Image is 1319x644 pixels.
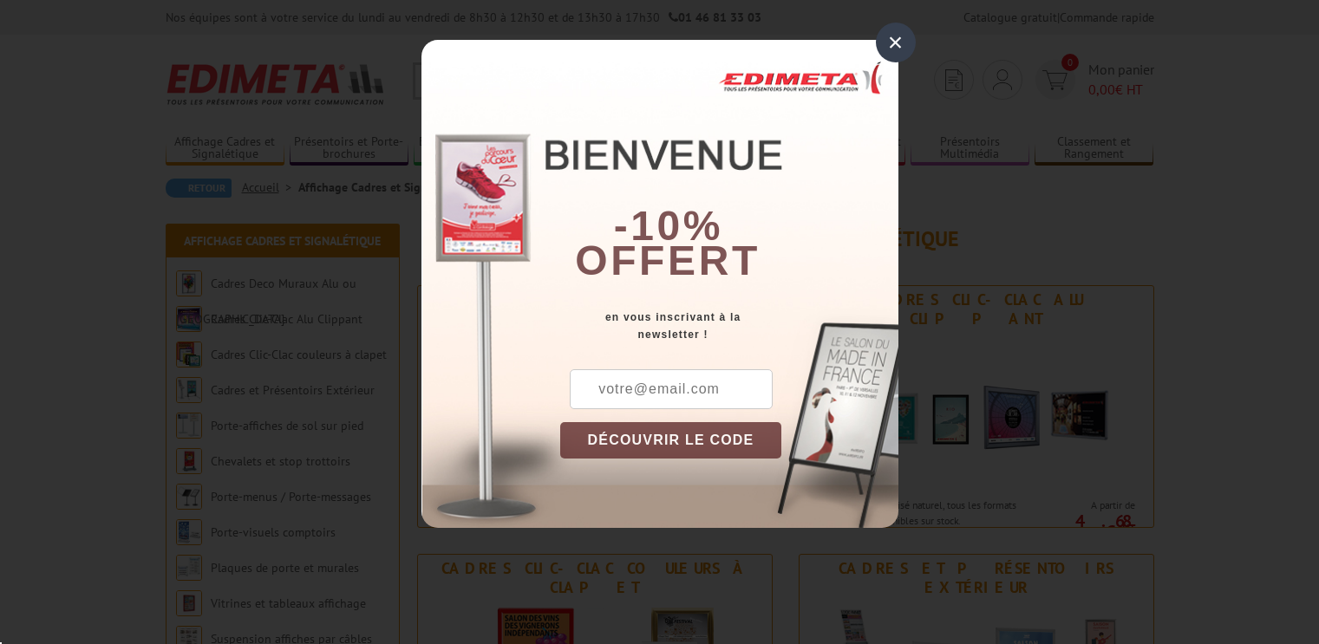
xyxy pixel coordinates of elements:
[570,369,773,409] input: votre@email.com
[876,23,916,62] div: ×
[560,422,782,459] button: DÉCOUVRIR LE CODE
[614,203,723,249] b: -10%
[575,237,761,283] font: offert
[560,309,898,343] div: en vous inscrivant à la newsletter !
